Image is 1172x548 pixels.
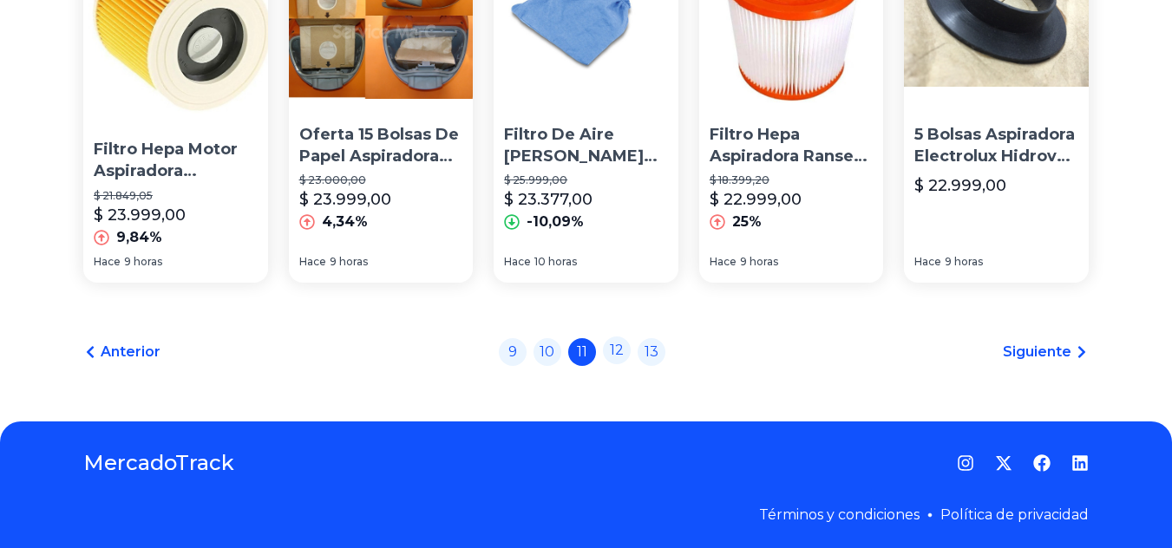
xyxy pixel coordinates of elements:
p: 5 Bolsas Aspiradora Electrolux Hidrovac A10 A10c Envios!!!! [914,124,1078,167]
p: $ 23.000,00 [299,173,463,187]
span: 9 horas [124,255,162,269]
span: Hace [504,255,531,269]
span: 9 horas [740,255,778,269]
a: Términos y condiciones [759,506,920,523]
p: 25% [732,212,762,232]
a: Instagram [957,454,974,472]
p: $ 23.999,00 [299,187,391,212]
a: 9 [499,338,527,366]
a: Política de privacidad [940,506,1089,523]
span: 10 horas [534,255,577,269]
a: Anterior [83,342,160,362]
a: 12 [603,336,631,364]
p: -10,09% [527,212,584,232]
p: $ 23.377,00 [504,187,593,212]
span: Hace [914,255,941,269]
span: Hace [710,255,737,269]
a: LinkedIn [1071,454,1089,472]
a: Facebook [1033,454,1051,472]
p: $ 23.999,00 [94,203,186,227]
span: 9 horas [945,255,983,269]
a: Siguiente [1003,342,1089,362]
span: Hace [299,255,326,269]
a: 13 [638,338,665,366]
p: Oferta 15 Bolsas De Papel Aspiradora Electrolux Listo 1300w [299,124,463,167]
p: Filtro Hepa Motor Aspiradora [PERSON_NAME] Wd3200 - [GEOGRAPHIC_DATA] [94,139,272,182]
a: MercadoTrack [83,449,234,477]
p: $ 18.399,20 [710,173,874,187]
p: Filtro De Aire [PERSON_NAME] Para Aspiradora Mv1 Y Wd1 Originales! [504,124,668,167]
p: $ 22.999,00 [914,173,1006,198]
p: $ 25.999,00 [504,173,668,187]
span: Hace [94,255,121,269]
p: 9,84% [116,227,162,248]
span: Siguiente [1003,342,1071,362]
span: Anterior [101,342,160,362]
a: Twitter [995,454,1012,472]
p: $ 21.849,05 [94,189,272,203]
p: Filtro Hepa Aspiradora Ranser Ultracomb 4204 Hidria Belarra [710,124,874,167]
p: 4,34% [322,212,368,232]
a: 10 [534,338,561,366]
span: 9 horas [330,255,368,269]
p: $ 22.999,00 [710,187,802,212]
